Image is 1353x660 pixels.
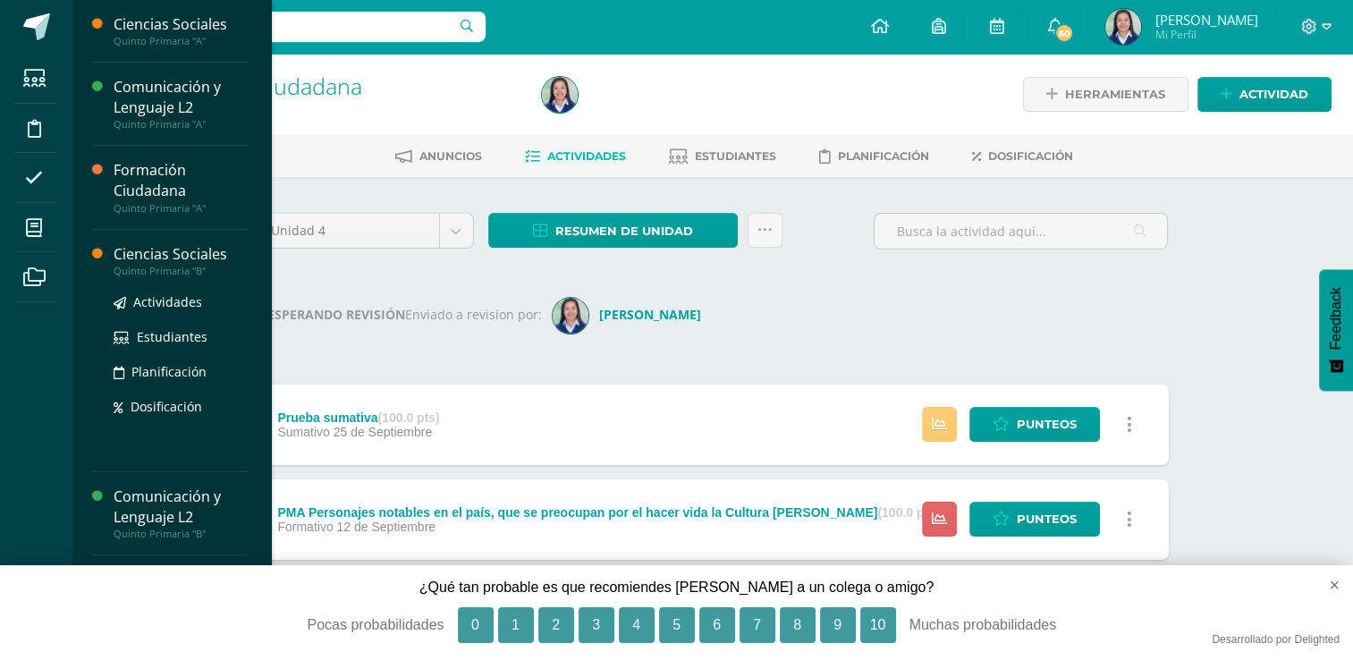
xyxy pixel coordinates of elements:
[547,149,626,163] span: Actividades
[114,487,249,528] div: Comunicación y Lenguaje L2
[780,607,816,643] button: 8
[599,306,701,323] strong: [PERSON_NAME]
[1023,77,1188,112] a: Herramientas
[258,214,473,248] a: Unidad 4
[619,607,655,643] button: 4
[83,12,486,42] input: Busca un usuario...
[114,292,249,312] a: Actividades
[740,607,775,643] button: 7
[114,118,249,131] div: Quinto Primaria "A"
[488,213,738,248] a: Resumen de unidad
[579,607,614,643] button: 3
[1300,565,1353,605] button: close survey
[114,14,249,35] div: Ciencias Sociales
[405,306,542,323] span: Enviado a revision por:
[114,14,249,47] a: Ciencias SocialesQuinto Primaria "A"
[877,505,939,520] strong: (100.0 pts)
[131,398,202,415] span: Dosificación
[969,502,1100,537] a: Punteos
[525,142,626,171] a: Actividades
[458,607,494,643] button: 0, Pocas probabilidades
[1017,408,1077,441] span: Punteos
[875,214,1167,249] input: Busca la actividad aquí...
[377,410,439,425] strong: (100.0 pts)
[114,361,249,382] a: Planificación
[538,607,574,643] button: 2
[820,607,856,643] button: 9
[140,98,520,115] div: Quinto Primaria 'A'
[1197,77,1332,112] a: Actividad
[114,202,249,215] div: Quinto Primaria "A"
[114,35,249,47] div: Quinto Primaria "A"
[699,607,735,643] button: 6
[419,149,482,163] span: Anuncios
[909,607,1133,643] div: Muchas probabilidades
[271,214,426,248] span: Unidad 4
[131,363,207,380] span: Planificación
[972,142,1073,171] a: Dosificación
[1105,9,1141,45] img: aa46adbeae2c5bf295b4e5bf5615201a.png
[669,142,776,171] a: Estudiantes
[555,215,693,248] span: Resumen de unidad
[860,607,896,643] button: 10, Muchas probabilidades
[542,77,578,113] img: aa46adbeae2c5bf295b4e5bf5615201a.png
[114,77,249,118] div: Comunicación y Lenguaje L2
[114,160,249,201] div: Formación Ciudadana
[277,520,333,534] span: Formativo
[553,306,708,323] a: [PERSON_NAME]
[1239,78,1308,111] span: Actividad
[553,298,588,334] img: c29bf6d770697f40d0d52e8cd4c7b146.png
[819,142,929,171] a: Planificación
[114,244,249,277] a: Ciencias SocialesQuinto Primaria "B"
[1017,503,1077,536] span: Punteos
[137,328,207,345] span: Estudiantes
[277,425,329,439] span: Sumativo
[221,607,444,643] div: Pocas probabilidades
[133,293,202,310] span: Actividades
[114,528,249,540] div: Quinto Primaria "B"
[659,607,695,643] button: 5
[114,265,249,277] div: Quinto Primaria "B"
[114,326,249,347] a: Estudiantes
[114,244,249,265] div: Ciencias Sociales
[838,149,929,163] span: Planificación
[1154,11,1257,29] span: [PERSON_NAME]
[1328,287,1344,350] span: Feedback
[498,607,534,643] button: 1
[1154,27,1257,42] span: Mi Perfil
[277,410,439,425] div: Prueba sumativa
[114,396,249,417] a: Dosificación
[1065,78,1165,111] span: Herramientas
[114,160,249,214] a: Formación CiudadanaQuinto Primaria "A"
[337,520,436,534] span: 12 de Septiembre
[395,142,482,171] a: Anuncios
[1054,23,1074,43] span: 60
[695,149,776,163] span: Estudiantes
[1319,269,1353,391] button: Feedback - Mostrar encuesta
[334,425,433,439] span: 25 de Septiembre
[140,73,520,98] h1: Formación Ciudadana
[969,407,1100,442] a: Punteos
[988,149,1073,163] span: Dosificación
[277,505,939,520] div: PMA Personajes notables en el país, que se preocupan por el hacer vida la Cultura [PERSON_NAME]
[114,487,249,540] a: Comunicación y Lenguaje L2Quinto Primaria "B"
[257,306,405,323] strong: ESPERANDO REVISIÓN
[114,77,249,131] a: Comunicación y Lenguaje L2Quinto Primaria "A"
